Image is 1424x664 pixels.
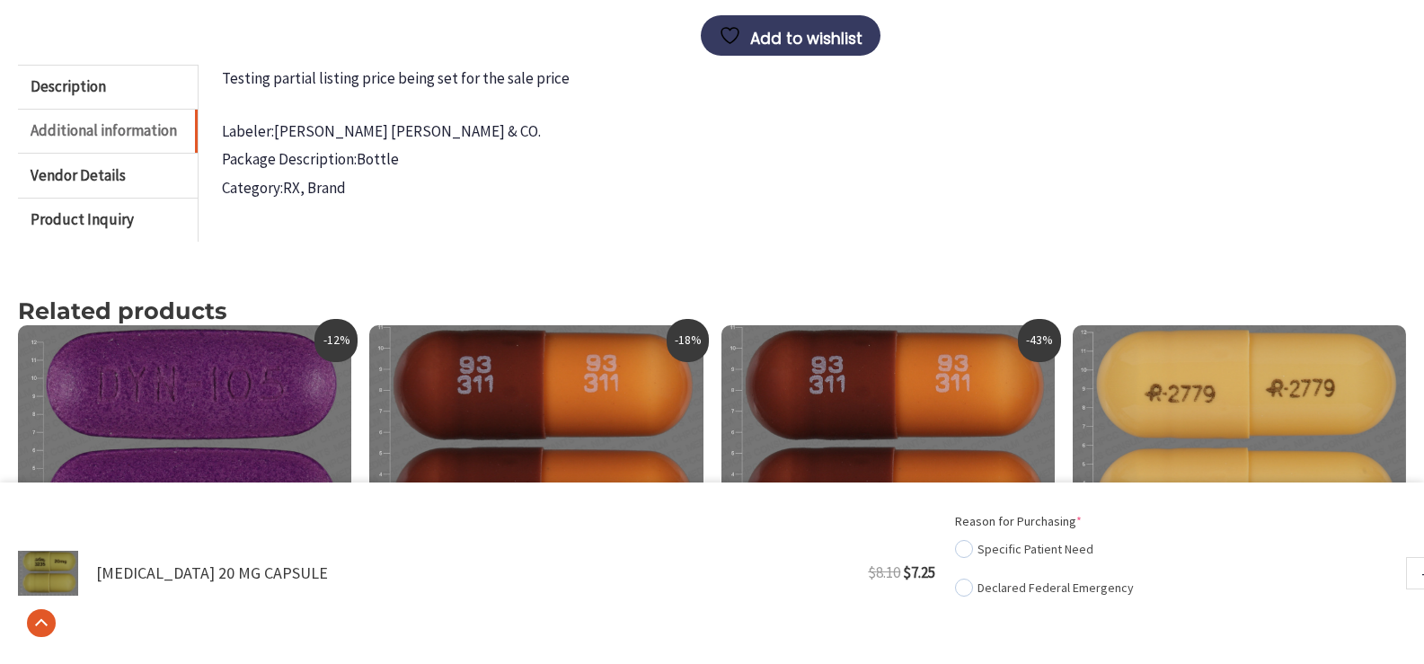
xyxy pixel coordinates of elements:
[274,121,541,141] span: [PERSON_NAME] [PERSON_NAME] & CO.
[222,118,1384,146] div: Labeler:
[222,146,1384,174] div: Package Description:
[78,556,346,589] span: [MEDICAL_DATA] 20 MG CAPSULE
[18,551,78,596] img: CYMBALTA 20 MG CAPSULE
[18,325,351,575] img: SOLODYN ER 105 MG TABLET
[1018,319,1061,362] span: -43%
[903,562,935,582] span: 7.25
[955,576,1134,599] label: Declared Federal Emergency
[903,562,911,582] span: $
[314,319,358,362] span: -12%
[222,174,1384,203] div: Category:
[721,325,1055,575] img: LOPERAMIDE 2 MG CAPSULE
[667,319,710,362] span: -18%
[955,537,1093,561] label: Specific Patient Need
[18,296,1406,325] h2: Related products
[750,28,862,49] span: Add to wishlist
[369,325,703,575] img: LOPERAMIDE 2 MG CAPSULE
[222,65,1384,93] p: Testing partial listing price being set for the sale price
[18,199,198,243] a: Product Inquiry
[1073,325,1406,575] img: PROPRANOLOL ER 80 MG CAPSULE
[283,178,346,198] span: RX, Brand
[18,110,198,154] a: Additional information
[868,562,876,582] span: $
[18,154,198,198] a: Vendor Details
[357,149,399,169] span: Bottle
[955,512,1404,530] label: Reason for Purchasing
[18,65,198,109] a: Description
[868,562,900,582] span: 8.10
[701,15,880,56] a: Add to wishlist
